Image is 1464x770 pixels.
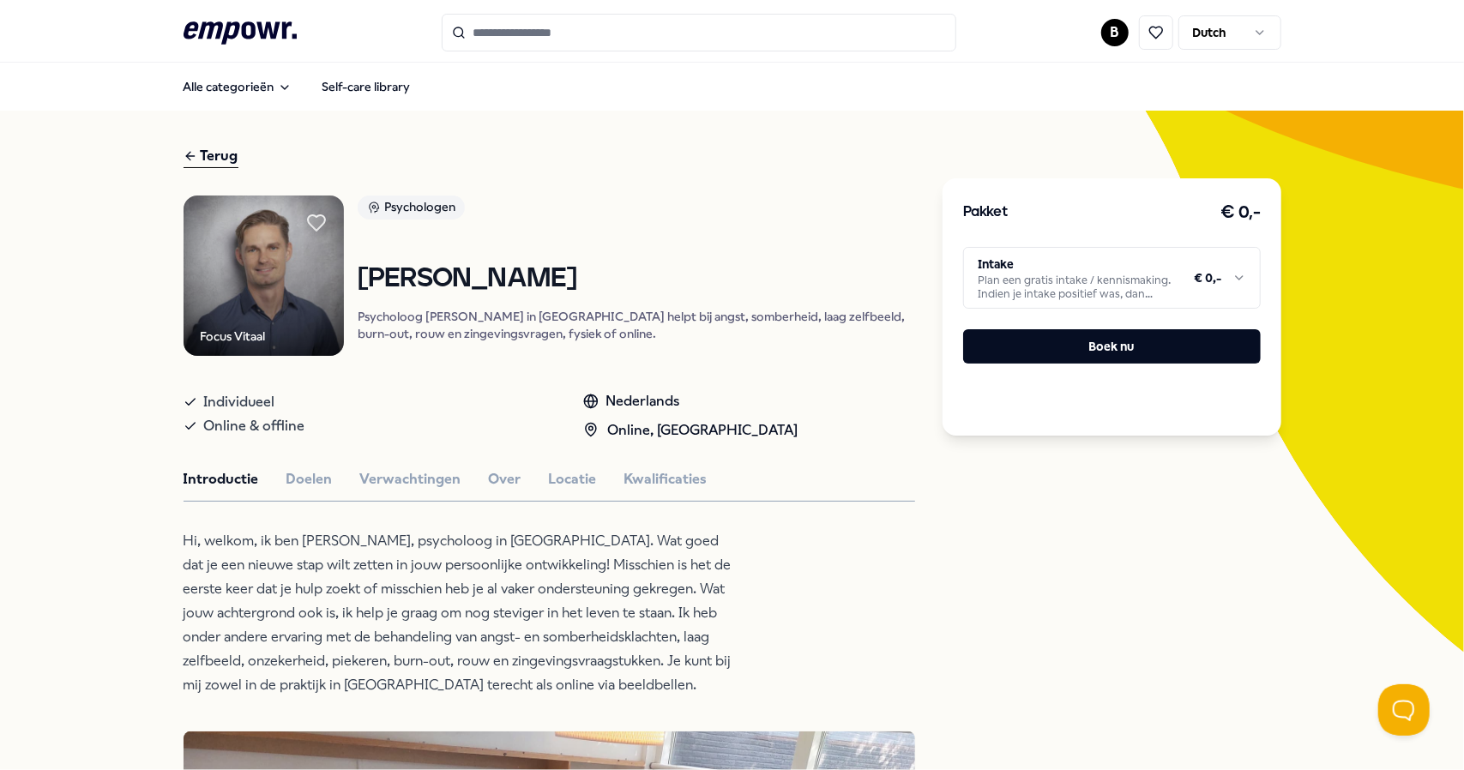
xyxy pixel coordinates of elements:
button: Boek nu [963,329,1261,364]
button: Alle categorieën [170,69,305,104]
h3: Pakket [963,202,1008,224]
span: Online & offline [204,414,305,438]
button: Locatie [549,468,597,490]
button: Verwachtingen [360,468,461,490]
button: Doelen [286,468,333,490]
button: B [1101,19,1129,46]
h3: € 0,- [1220,199,1261,226]
div: Online, [GEOGRAPHIC_DATA] [583,419,798,442]
a: Self-care library [309,69,425,104]
div: Nederlands [583,390,798,412]
p: Hi, welkom, ik ben [PERSON_NAME], psycholoog in [GEOGRAPHIC_DATA]. Wat goed dat je een nieuwe sta... [184,529,741,697]
img: Product Image [184,196,344,356]
a: Psychologen [358,196,915,226]
iframe: Help Scout Beacon - Open [1378,684,1430,736]
input: Search for products, categories or subcategories [442,14,956,51]
div: Psychologen [358,196,465,220]
h1: [PERSON_NAME] [358,264,915,294]
button: Kwalificaties [624,468,708,490]
nav: Main [170,69,425,104]
div: Focus Vitaal [201,327,266,346]
span: Individueel [204,390,275,414]
button: Over [489,468,521,490]
p: Psycholoog [PERSON_NAME] in [GEOGRAPHIC_DATA] helpt bij angst, somberheid, laag zelfbeeld, burn-o... [358,308,915,342]
div: Terug [184,145,238,168]
button: Introductie [184,468,259,490]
